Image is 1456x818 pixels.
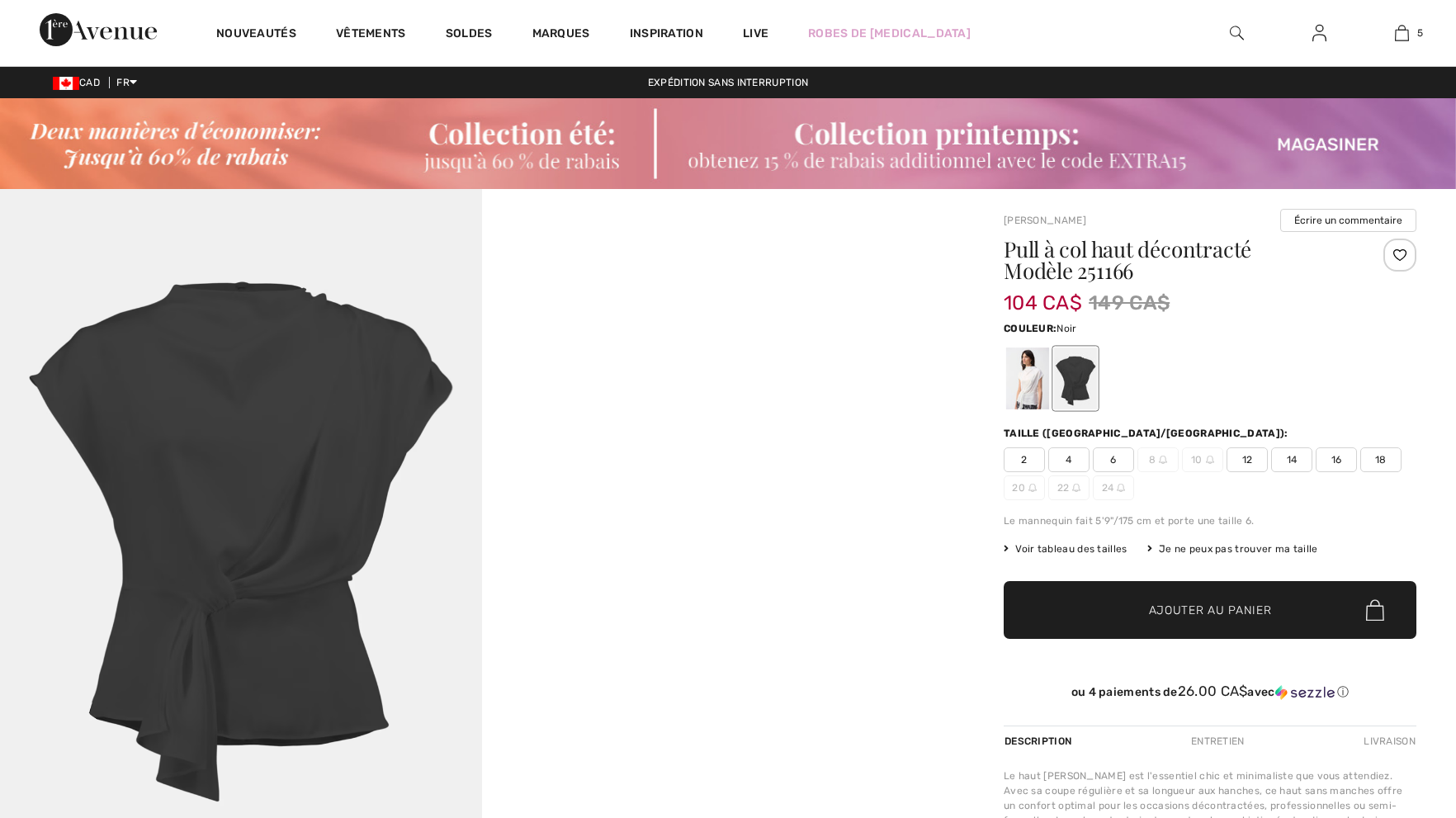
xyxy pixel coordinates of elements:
span: 26.00 CA$ [1178,683,1248,699]
span: Couleur: [1004,323,1057,334]
span: 6 [1093,447,1134,472]
div: Noir [1054,348,1097,409]
span: Noir [1057,323,1076,334]
a: Live [743,25,768,42]
span: 16 [1316,447,1357,472]
span: Voir tableau des tailles [1004,541,1127,556]
img: Mon panier [1395,23,1409,43]
img: 1ère Avenue [40,13,157,46]
a: Se connecter [1299,23,1340,44]
div: Je ne peux pas trouver ma taille [1147,541,1318,556]
div: ou 4 paiements de avec [1004,683,1416,700]
span: 2 [1004,447,1045,472]
span: 18 [1360,447,1402,472]
span: 8 [1137,447,1179,472]
img: Bag.svg [1366,600,1384,622]
img: ring-m.svg [1159,456,1167,464]
a: Marques [532,26,590,44]
span: FR [116,77,137,88]
div: Description [1004,726,1075,756]
iframe: Ouvre un widget dans lequel vous pouvez chatter avec l’un de nos agents [1349,694,1439,735]
img: Sezzle [1275,685,1335,700]
span: 4 [1048,447,1090,472]
div: Livraison [1359,726,1416,756]
img: recherche [1230,23,1244,43]
span: 20 [1004,475,1045,500]
img: ring-m.svg [1028,484,1037,492]
span: 104 CA$ [1004,275,1082,314]
img: ring-m.svg [1117,484,1125,492]
div: Entretien [1177,726,1259,756]
span: 22 [1048,475,1090,500]
span: 24 [1093,475,1134,500]
img: Mes infos [1312,23,1326,43]
a: Robes de [MEDICAL_DATA] [808,25,971,42]
img: Canadian Dollar [53,77,79,90]
a: [PERSON_NAME] [1004,215,1086,226]
span: Ajouter au panier [1149,602,1272,619]
span: 14 [1271,447,1312,472]
span: 10 [1182,447,1223,472]
span: CAD [53,77,106,88]
span: Inspiration [630,26,703,44]
a: Soldes [446,26,493,44]
img: ring-m.svg [1072,484,1080,492]
button: Ajouter au panier [1004,581,1416,639]
div: Le mannequin fait 5'9"/175 cm et porte une taille 6. [1004,513,1416,528]
span: 5 [1417,26,1423,40]
img: ring-m.svg [1206,456,1214,464]
span: 12 [1227,447,1268,472]
div: Vanille [1006,348,1049,409]
video: Your browser does not support the video tag. [482,189,964,430]
a: Nouveautés [216,26,296,44]
h1: Pull à col haut décontracté Modèle 251166 [1004,239,1348,281]
span: 149 CA$ [1089,288,1170,318]
div: Taille ([GEOGRAPHIC_DATA]/[GEOGRAPHIC_DATA]): [1004,426,1292,441]
a: 5 [1361,23,1442,43]
button: Écrire un commentaire [1280,209,1416,232]
a: Vêtements [336,26,406,44]
div: ou 4 paiements de26.00 CA$avecSezzle Cliquez pour en savoir plus sur Sezzle [1004,683,1416,706]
